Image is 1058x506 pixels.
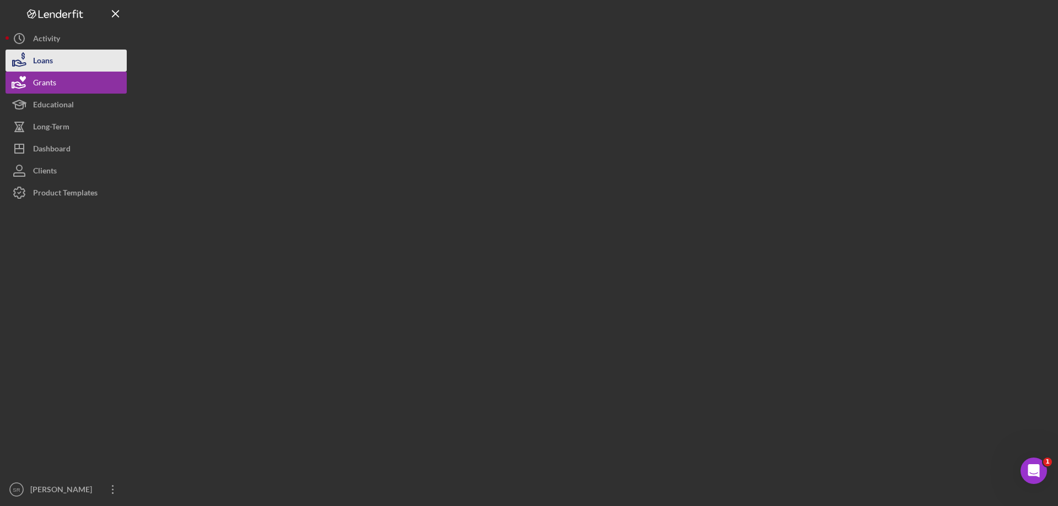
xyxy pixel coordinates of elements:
[6,478,127,500] button: SR[PERSON_NAME]
[6,50,127,72] button: Loans
[1021,458,1047,484] iframe: Intercom live chat
[6,28,127,50] button: Activity
[33,50,53,74] div: Loans
[33,138,71,162] div: Dashboard
[6,116,127,138] button: Long-Term
[33,160,57,184] div: Clients
[1043,458,1052,466] span: 1
[6,94,127,116] button: Educational
[13,487,20,493] text: SR
[33,72,56,96] div: Grants
[33,182,98,206] div: Product Templates
[28,478,99,503] div: [PERSON_NAME]
[33,94,74,118] div: Educational
[33,28,60,52] div: Activity
[6,138,127,160] button: Dashboard
[6,182,127,204] button: Product Templates
[6,72,127,94] button: Grants
[6,160,127,182] button: Clients
[33,116,69,140] div: Long-Term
